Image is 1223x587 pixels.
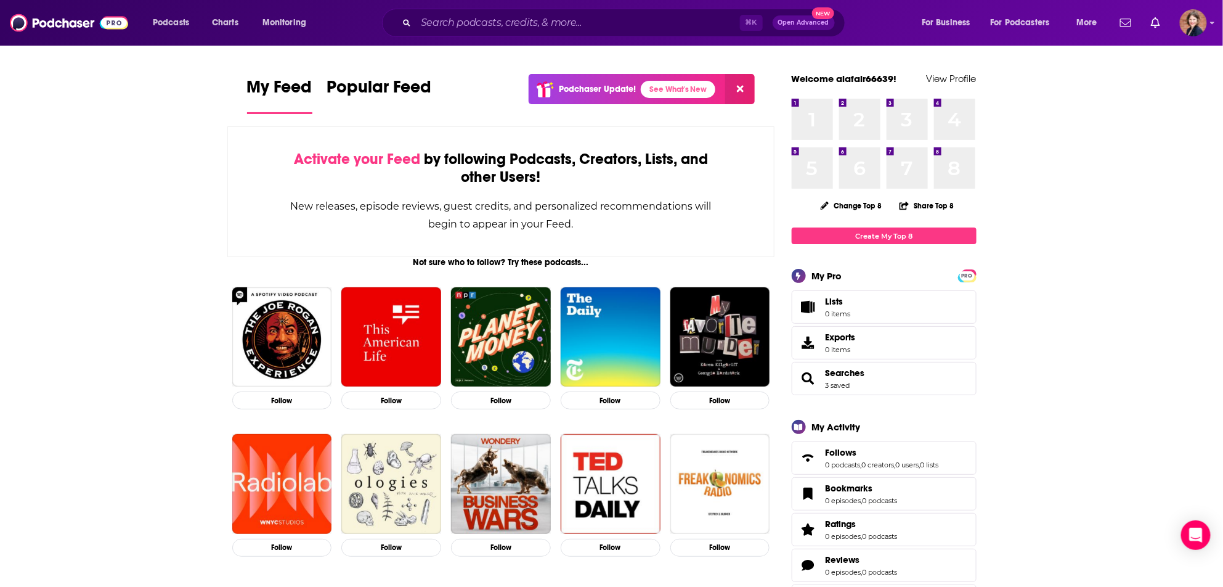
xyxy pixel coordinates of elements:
button: Follow [670,539,770,557]
a: Reviews [826,554,898,565]
span: Popular Feed [327,76,432,105]
span: Follows [826,447,857,458]
img: Freakonomics Radio [670,434,770,534]
img: Podchaser - Follow, Share and Rate Podcasts [10,11,128,35]
img: The Joe Rogan Experience [232,287,332,387]
span: Bookmarks [826,483,873,494]
a: PRO [960,271,975,280]
button: Follow [451,539,551,557]
a: This American Life [341,287,441,387]
a: Show notifications dropdown [1146,12,1165,33]
a: Follows [826,447,939,458]
button: Follow [561,539,660,557]
a: 0 episodes [826,532,861,541]
a: 0 episodes [826,568,861,577]
a: 3 saved [826,381,850,390]
span: For Business [922,14,970,31]
img: My Favorite Murder with Karen Kilgariff and Georgia Hardstark [670,287,770,387]
span: Searches [792,362,977,395]
button: Follow [561,392,660,409]
a: Ratings [826,519,898,530]
span: , [919,461,920,469]
a: The Daily [561,287,660,387]
a: Searches [796,370,821,387]
span: , [861,568,863,577]
a: 0 creators [862,461,895,469]
span: For Podcasters [991,14,1050,31]
img: User Profile [1180,9,1207,36]
div: New releases, episode reviews, guest credits, and personalized recommendations will begin to appe... [290,197,713,233]
button: open menu [1068,13,1113,33]
a: Create My Top 8 [792,228,977,244]
span: Podcasts [153,14,189,31]
span: New [812,7,834,19]
div: Search podcasts, credits, & more... [394,9,857,37]
span: ⌘ K [740,15,763,31]
p: Podchaser Update! [559,84,636,94]
span: 0 items [826,345,856,354]
span: 0 items [826,310,851,318]
span: , [861,532,863,541]
span: Exports [796,334,821,351]
a: Bookmarks [796,485,821,503]
a: Welcome alafair66639! [792,73,897,84]
button: open menu [913,13,986,33]
span: Reviews [792,549,977,582]
img: Ologies with Alie Ward [341,434,441,534]
button: Follow [670,392,770,409]
span: Lists [826,296,843,307]
span: Exports [826,332,856,343]
button: Share Top 8 [899,194,954,218]
span: Bookmarks [792,477,977,511]
input: Search podcasts, credits, & more... [416,13,740,33]
a: View Profile [927,73,977,84]
a: Reviews [796,557,821,574]
a: See What's New [641,81,715,98]
button: Follow [232,539,332,557]
span: Ratings [792,513,977,546]
span: Monitoring [262,14,306,31]
button: open menu [983,13,1068,33]
a: 0 podcasts [863,496,898,505]
span: Follows [792,441,977,475]
a: 0 podcasts [863,568,898,577]
img: Planet Money [451,287,551,387]
a: Ratings [796,521,821,538]
span: Ratings [826,519,856,530]
button: Change Top 8 [813,198,890,213]
a: 0 users [896,461,919,469]
button: Follow [232,392,332,409]
a: Follows [796,449,821,467]
span: More [1076,14,1097,31]
span: Charts [212,14,238,31]
img: Radiolab [232,434,332,534]
span: Reviews [826,554,860,565]
span: Open Advanced [778,20,829,26]
a: Searches [826,367,865,379]
a: 0 lists [920,461,939,469]
a: Charts [204,13,246,33]
img: TED Talks Daily [561,434,660,534]
span: Logged in as alafair66639 [1180,9,1207,36]
button: open menu [254,13,322,33]
a: 0 episodes [826,496,861,505]
div: by following Podcasts, Creators, Lists, and other Users! [290,150,713,186]
span: , [861,496,863,505]
span: Activate your Feed [294,150,420,168]
div: Open Intercom Messenger [1181,520,1211,550]
span: My Feed [247,76,312,105]
span: Lists [796,298,821,316]
img: Business Wars [451,434,551,534]
span: , [895,461,896,469]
